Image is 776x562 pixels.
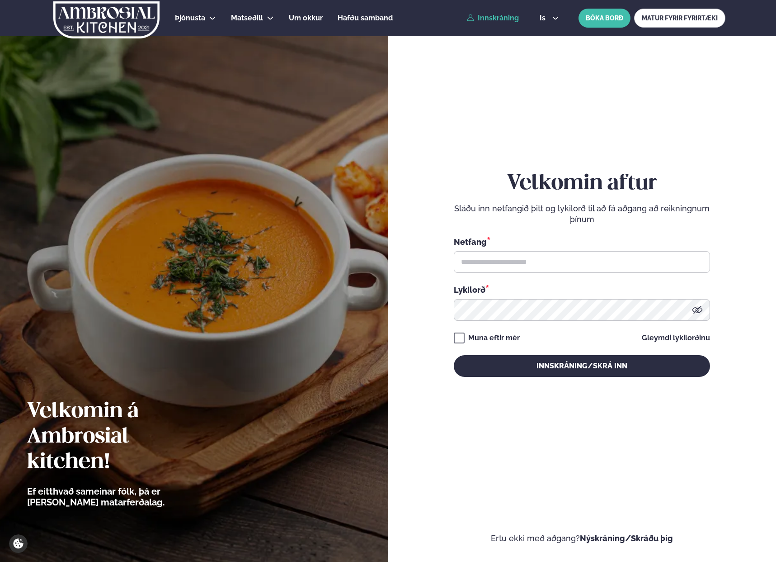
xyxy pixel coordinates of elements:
[467,14,519,22] a: Innskráning
[231,13,263,24] a: Matseðill
[175,14,205,22] span: Þjónusta
[289,14,323,22] span: Um okkur
[175,13,205,24] a: Þjónusta
[454,171,710,196] h2: Velkomin aftur
[634,9,725,28] a: MATUR FYRIR FYRIRTÆKI
[454,203,710,225] p: Sláðu inn netfangið þitt og lykilorð til að fá aðgang að reikningnum þínum
[9,534,28,553] a: Cookie settings
[231,14,263,22] span: Matseðill
[415,533,749,544] p: Ertu ekki með aðgang?
[532,14,566,22] button: is
[454,284,710,295] div: Lykilorð
[338,13,393,24] a: Hafðu samband
[338,14,393,22] span: Hafðu samband
[454,236,710,248] div: Netfang
[454,355,710,377] button: Innskráning/Skrá inn
[27,399,215,475] h2: Velkomin á Ambrosial kitchen!
[578,9,630,28] button: BÓKA BORÐ
[642,334,710,342] a: Gleymdi lykilorðinu
[52,1,160,38] img: logo
[540,14,548,22] span: is
[27,486,215,508] p: Ef eitthvað sameinar fólk, þá er [PERSON_NAME] matarferðalag.
[580,533,673,543] a: Nýskráning/Skráðu þig
[289,13,323,24] a: Um okkur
